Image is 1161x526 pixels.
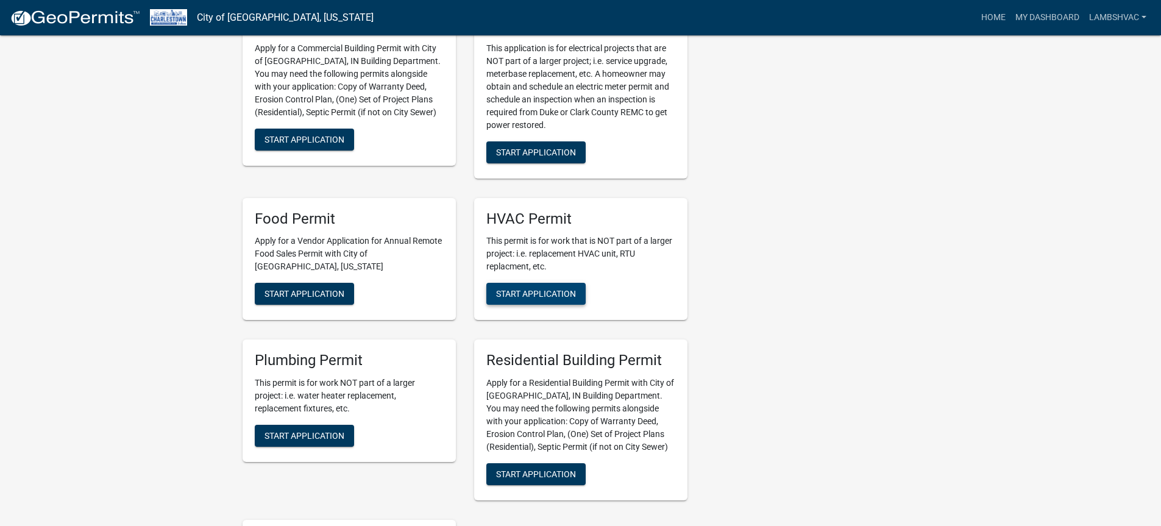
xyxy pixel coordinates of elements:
h5: Plumbing Permit [255,352,444,369]
p: Apply for a Residential Building Permit with City of [GEOGRAPHIC_DATA], IN Building Department. Y... [486,377,675,453]
span: Start Application [265,134,344,144]
span: Start Application [265,289,344,299]
button: Start Application [486,283,586,305]
button: Start Application [255,283,354,305]
button: Start Application [486,141,586,163]
p: This permit is for work NOT part of a larger project: i.e. water heater replacement, replacement ... [255,377,444,415]
a: Home [976,6,1010,29]
span: Start Application [496,469,576,479]
button: Start Application [255,129,354,151]
span: Start Application [265,431,344,441]
h5: HVAC Permit [486,210,675,228]
button: Start Application [486,463,586,485]
p: This permit is for work that is NOT part of a larger project: i.e. replacement HVAC unit, RTU rep... [486,235,675,273]
span: Start Application [496,147,576,157]
p: Apply for a Vendor Application for Annual Remote Food Sales Permit with City of [GEOGRAPHIC_DATA]... [255,235,444,273]
p: This application is for electrical projects that are NOT part of a larger project; i.e. service u... [486,42,675,132]
a: City of [GEOGRAPHIC_DATA], [US_STATE] [197,7,374,28]
a: My Dashboard [1010,6,1084,29]
h5: Residential Building Permit [486,352,675,369]
span: Start Application [496,289,576,299]
p: Apply for a Commercial Building Permit with City of [GEOGRAPHIC_DATA], IN Building Department. Yo... [255,42,444,119]
h5: Food Permit [255,210,444,228]
a: Lambshvac [1084,6,1151,29]
img: City of Charlestown, Indiana [150,9,187,26]
button: Start Application [255,425,354,447]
